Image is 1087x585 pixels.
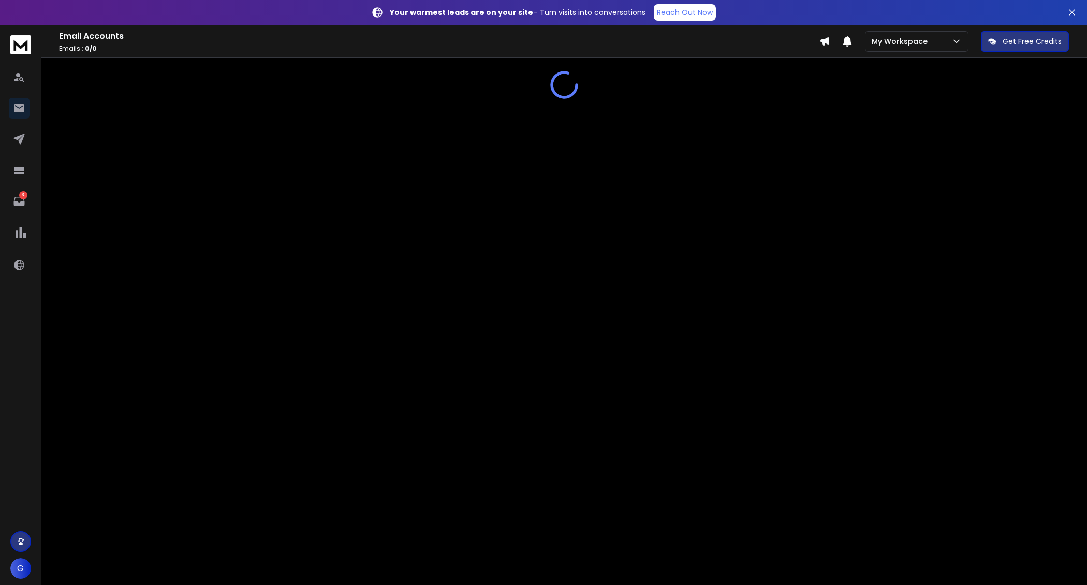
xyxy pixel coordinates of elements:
span: 0 / 0 [85,44,97,53]
button: Get Free Credits [981,31,1069,52]
button: G [10,558,31,579]
a: Reach Out Now [654,4,716,21]
img: logo [10,35,31,54]
strong: Your warmest leads are on your site [390,7,533,18]
p: Reach Out Now [657,7,713,18]
a: 3 [9,191,30,212]
p: Get Free Credits [1003,36,1062,47]
p: 3 [19,191,27,199]
p: My Workspace [872,36,932,47]
h1: Email Accounts [59,30,819,42]
p: Emails : [59,45,819,53]
p: – Turn visits into conversations [390,7,645,18]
